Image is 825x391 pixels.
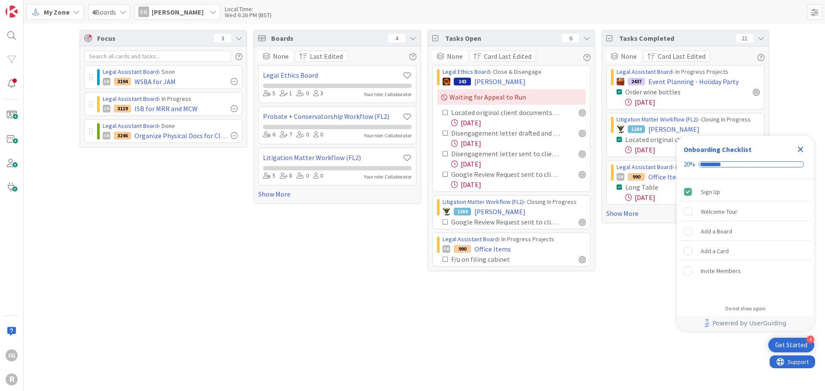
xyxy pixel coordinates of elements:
[680,202,811,221] div: Welcome Tour is incomplete.
[617,163,672,171] a: Legal Assistant Board
[310,51,343,61] span: Last Edited
[263,70,403,80] a: Legal Ethics Board
[684,161,807,168] div: Checklist progress: 20%
[474,76,526,87] span: [PERSON_NAME]
[684,161,695,168] div: 20%
[313,89,323,98] div: 3
[103,68,159,76] a: Legal Assistant Board
[451,179,586,190] div: [DATE]
[454,245,471,253] div: 990
[619,33,732,43] span: Tasks Completed
[625,182,702,192] div: Long Table
[677,179,814,300] div: Checklist items
[617,115,760,124] div: › Closing In Progress
[263,171,275,181] div: 5
[134,103,198,114] span: ISB for MRR and MCW
[677,315,814,331] div: Footer
[225,6,272,12] div: Local Time:
[443,67,586,76] div: › Close & Disengage
[625,145,760,155] div: [DATE]
[701,206,737,217] div: Welcome Tour
[280,89,292,98] div: 1
[263,152,403,163] a: Litigation Matter Workflow (FL2)
[681,315,810,331] a: Powered by UserGuiding
[617,163,760,172] div: › In Progress Projects
[451,169,560,179] div: Google Review Request sent to client [if applicable-check with TWR]
[364,173,412,181] div: Your role: Collaborator
[443,245,450,253] div: CG
[617,125,624,133] img: NC
[443,208,450,215] img: NC
[474,244,511,254] span: Office Items
[6,373,18,385] div: R
[484,51,532,61] span: Card Last Edited
[443,235,586,244] div: › In Progress Projects
[617,115,698,123] a: Litigation Matter Workflow (FL2)
[606,208,764,218] a: Show More
[451,217,560,227] div: Google Review Request sent to client [if applicable]
[625,87,713,97] div: Order wine bottles
[134,76,176,87] span: WSBA for JAM
[628,125,645,133] div: 1284
[445,33,558,43] span: Tasks Open
[451,254,541,264] div: F/u on filing cabinet
[296,171,309,181] div: 0
[451,107,560,118] div: Located original client documents if necessary & coordinated delivery with client
[701,187,720,197] div: Sign Up
[97,33,207,43] span: Focus
[114,105,131,112] div: 3119
[295,51,348,62] button: Last Edited
[454,78,471,85] div: 143
[263,130,275,139] div: 6
[443,198,524,206] a: Litigation Matter Workflow (FL2)
[712,318,786,328] span: Powered by UserGuiding
[313,130,323,139] div: 0
[152,7,204,17] span: [PERSON_NAME]
[138,6,149,17] div: CG
[271,33,384,43] span: Boards
[701,246,729,256] div: Add a Card
[103,122,159,130] a: Legal Assistant Board
[280,130,292,139] div: 7
[648,76,739,87] span: Event Planning - Holiday Party
[263,111,403,121] a: Probate + Conservatorship Workflow (FL2)
[437,89,586,105] div: Waiting for Appeal to Run
[625,192,760,203] div: [DATE]
[280,171,292,181] div: 8
[258,189,416,199] a: Show More
[225,12,272,18] div: Wed 6:26 PM (BST)
[680,261,811,280] div: Invite Members is incomplete.
[84,51,231,62] input: Search all cards and tasks...
[103,105,110,112] div: CG
[680,242,811,261] div: Add a Card is incomplete.
[364,132,412,139] div: Your role: Collaborator
[680,222,811,241] div: Add a Board is incomplete.
[562,34,579,42] div: 6
[794,142,807,156] div: Close Checklist
[617,173,624,181] div: CG
[92,7,116,17] span: Boards
[621,51,637,61] span: None
[628,78,645,85] div: 2437
[474,206,526,217] span: [PERSON_NAME]
[625,97,760,107] div: [DATE]
[617,67,760,76] div: › In Progress Projects
[648,172,685,182] span: Office Items
[6,349,18,361] div: CG
[684,144,752,155] div: Onboarding Checklist
[44,7,70,17] span: My Zone
[807,336,814,343] div: 4
[451,128,560,138] div: Disengagement letter drafted and sent for review (if case is done, [PERSON_NAME] needs to confirm)
[701,266,741,276] div: Invite Members
[617,78,624,85] img: KA
[443,68,490,76] a: Legal Ethics Board
[103,67,238,76] div: › Soon
[677,136,814,331] div: Checklist Container
[443,235,498,243] a: Legal Assistant Board
[658,51,706,61] span: Card Last Edited
[628,173,645,181] div: 990
[114,132,131,139] div: 3246
[92,8,95,16] b: 4
[648,124,700,134] span: [PERSON_NAME]
[296,89,309,98] div: 0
